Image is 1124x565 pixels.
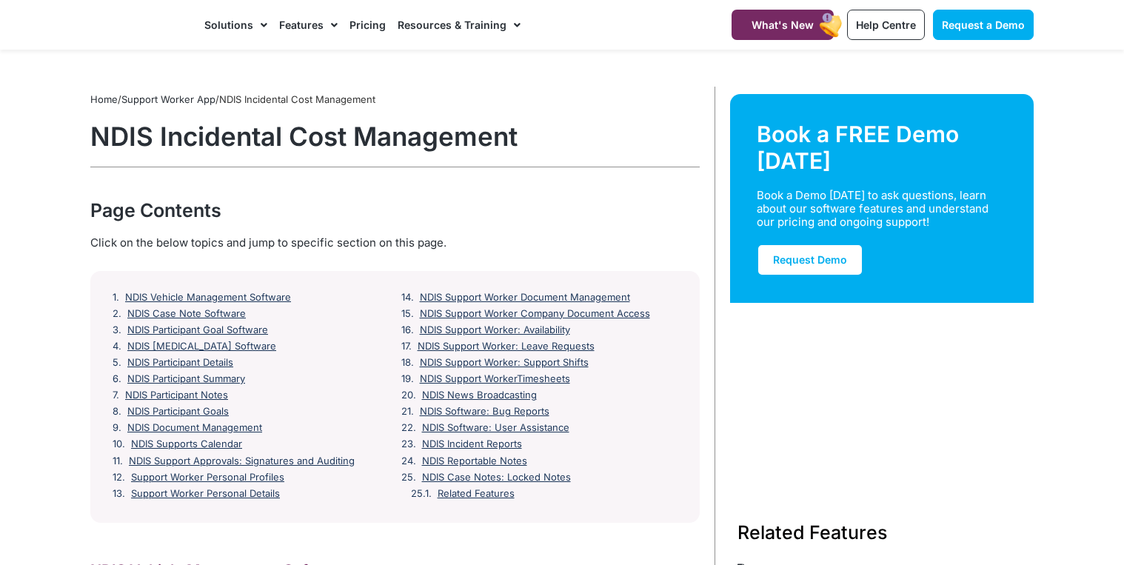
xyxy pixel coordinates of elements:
a: NDIS Support WorkerTimesheets [420,373,570,385]
div: Book a Demo [DATE] to ask questions, learn about our software features and understand our pricing... [757,189,989,229]
a: NDIS Support Approvals: Signatures and Auditing [129,455,355,467]
img: CareMaster Logo [90,14,190,36]
a: NDIS Support Worker Document Management [420,292,630,304]
a: NDIS Participant Goals [127,406,229,418]
a: NDIS Participant Notes [125,390,228,401]
a: Support Worker Personal Details [131,488,280,500]
a: NDIS Vehicle Management Software [125,292,291,304]
a: NDIS Document Management [127,422,262,434]
span: / / [90,93,375,105]
a: NDIS News Broadcasting [422,390,537,401]
a: NDIS Participant Goal Software [127,324,268,336]
div: Book a FREE Demo [DATE] [757,121,1007,174]
a: NDIS Software: Bug Reports [420,406,549,418]
a: NDIS Case Notes: Locked Notes [422,472,571,484]
h1: NDIS Incidental Cost Management [90,121,700,152]
a: Support Worker App [121,93,215,105]
a: Related Features [438,488,515,500]
a: Help Centre [847,10,925,40]
a: Request a Demo [933,10,1034,40]
a: NDIS Support Worker: Support Shifts [420,357,589,369]
a: NDIS Case Note Software [127,308,246,320]
a: What's New [732,10,834,40]
span: NDIS Incidental Cost Management [219,93,375,105]
a: NDIS Participant Summary [127,373,245,385]
a: NDIS Support Worker: Availability [420,324,570,336]
a: NDIS Support Worker Company Document Access [420,308,650,320]
a: Support Worker Personal Profiles [131,472,284,484]
div: Click on the below topics and jump to specific section on this page. [90,235,700,251]
a: NDIS Supports Calendar [131,438,242,450]
a: NDIS Incident Reports [422,438,522,450]
h3: Related Features [737,519,1026,546]
div: Page Contents [90,197,700,224]
span: Request Demo [773,253,847,266]
a: NDIS Software: User Assistance [422,422,569,434]
a: Home [90,93,118,105]
a: NDIS Reportable Notes [422,455,527,467]
a: NDIS Support Worker: Leave Requests [418,341,595,352]
span: Request a Demo [942,19,1025,31]
span: What's New [752,19,814,31]
a: Request Demo [757,244,863,276]
img: Support Worker and NDIS Participant out for a coffee. [730,303,1034,484]
a: NDIS [MEDICAL_DATA] Software [127,341,276,352]
a: NDIS Participant Details [127,357,233,369]
span: Help Centre [856,19,916,31]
